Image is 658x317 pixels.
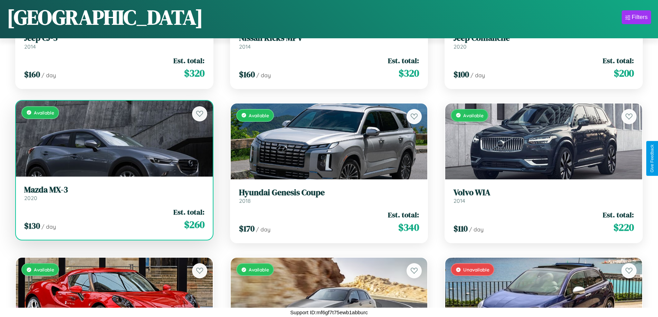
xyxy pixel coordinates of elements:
h3: Hyundai Genesis Coupe [239,188,419,198]
a: Jeep Comanche2020 [454,33,634,50]
span: / day [41,72,56,79]
span: $ 160 [24,69,40,80]
span: Est. total: [603,56,634,66]
span: $ 100 [454,69,469,80]
div: Filters [632,14,648,21]
span: $ 200 [614,66,634,80]
a: Mazda MX-32020 [24,185,204,202]
span: $ 320 [184,66,204,80]
span: Est. total: [388,210,419,220]
a: Jeep CJ-52014 [24,33,204,50]
span: 2020 [454,43,467,50]
p: Support ID: mf6gf7t75ewb1abburc [290,308,368,317]
span: $ 340 [398,220,419,234]
span: Available [463,112,484,118]
button: Filters [622,10,651,24]
h1: [GEOGRAPHIC_DATA] [7,3,203,31]
h3: Jeep CJ-5 [24,33,204,43]
h3: Volvo WIA [454,188,634,198]
span: 2018 [239,197,251,204]
span: $ 170 [239,223,255,234]
span: $ 130 [24,220,40,231]
span: Est. total: [603,210,634,220]
span: Est. total: [173,56,204,66]
span: / day [256,226,270,233]
h3: Mazda MX-3 [24,185,204,195]
h3: Nissan Kicks MPV [239,33,419,43]
span: $ 320 [399,66,419,80]
span: Available [249,267,269,273]
span: / day [469,226,484,233]
a: Hyundai Genesis Coupe2018 [239,188,419,205]
span: / day [256,72,271,79]
span: / day [41,223,56,230]
span: $ 220 [613,220,634,234]
span: 2020 [24,195,37,201]
span: 2014 [454,197,465,204]
span: / day [470,72,485,79]
a: Nissan Kicks MPV2014 [239,33,419,50]
span: 2014 [239,43,251,50]
span: Unavailable [463,267,489,273]
span: $ 160 [239,69,255,80]
span: Available [249,112,269,118]
span: $ 110 [454,223,468,234]
span: Est. total: [173,207,204,217]
h3: Jeep Comanche [454,33,634,43]
span: Available [34,110,54,116]
span: $ 260 [184,218,204,231]
span: Available [34,267,54,273]
div: Give Feedback [650,145,655,172]
a: Volvo WIA2014 [454,188,634,205]
span: 2014 [24,43,36,50]
span: Est. total: [388,56,419,66]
